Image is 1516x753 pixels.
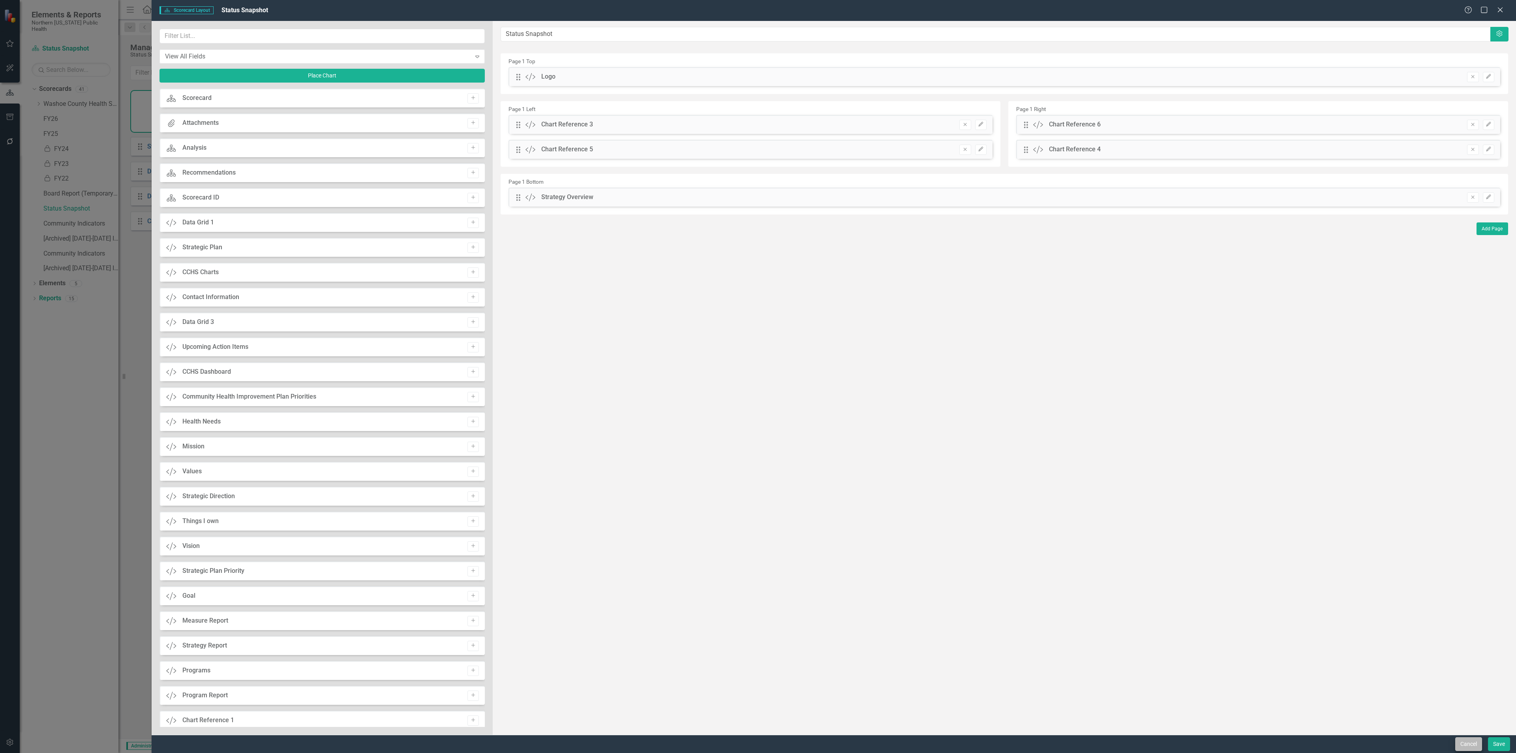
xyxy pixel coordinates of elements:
[182,691,228,700] div: Program Report
[182,417,221,426] div: Health Needs
[182,168,236,177] div: Recommendations
[182,641,227,650] div: Strategy Report
[182,94,212,103] div: Scorecard
[165,52,471,61] div: View All Fields
[1049,145,1101,154] div: Chart Reference 4
[182,616,228,625] div: Measure Report
[182,666,210,675] div: Programs
[1049,120,1101,129] div: Chart Reference 6
[182,392,316,401] div: Community Health Improvement Plan Priorities
[182,567,244,576] div: Strategic Plan Priority
[541,193,593,202] div: Strategy Overview
[508,106,535,112] small: Page 1 Left
[221,6,268,14] span: Status Snapshot
[1477,222,1508,235] button: Add Page
[541,145,593,154] div: Chart Reference 5
[508,58,535,64] small: Page 1 Top
[182,218,214,227] div: Data Grid 1
[182,193,219,202] div: Scorecard ID
[501,27,1491,41] input: Layout Name
[182,318,214,327] div: Data Grid 3
[182,243,222,252] div: Strategic Plan
[541,72,555,81] div: Logo
[182,517,219,526] div: Things I own
[1455,737,1482,751] button: Cancel
[182,143,206,152] div: Analysis
[541,120,593,129] div: Chart Reference 3
[182,716,234,725] div: Chart Reference 1
[1488,737,1510,751] button: Save
[182,542,200,551] div: Vision
[182,492,235,501] div: Strategic Direction
[1016,106,1046,112] small: Page 1 Right
[159,6,214,14] span: Scorecard Layout
[182,467,202,476] div: Values
[508,179,544,185] small: Page 1 Bottom
[159,69,485,83] button: Place Chart
[182,367,231,376] div: CCHS Dashboard
[159,29,485,43] input: Filter List...
[182,293,239,302] div: Contact Information
[182,268,219,277] div: CCHS Charts
[182,343,248,352] div: Upcoming Action Items
[182,591,195,601] div: Goal
[182,442,205,451] div: Mission
[182,119,219,128] div: Attachments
